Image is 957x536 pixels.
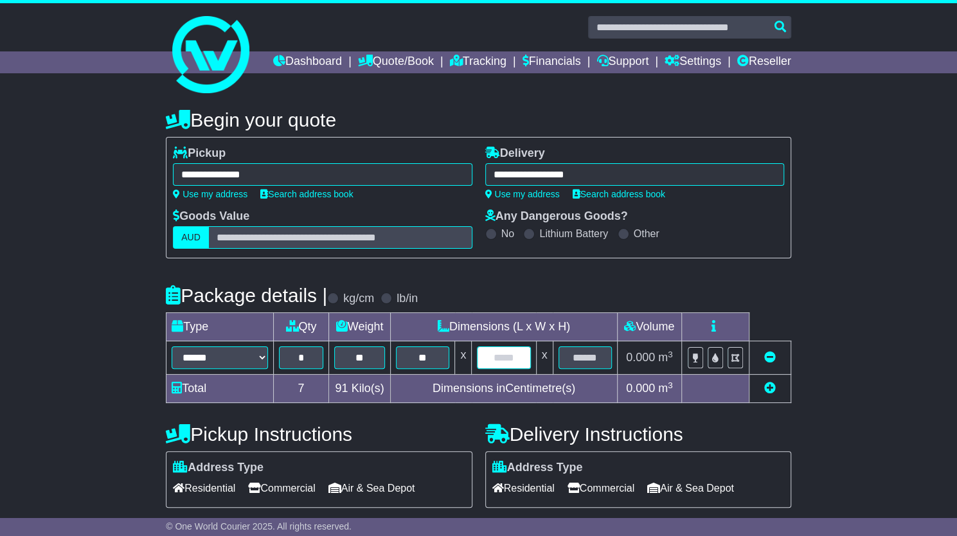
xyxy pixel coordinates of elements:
span: Air & Sea Depot [328,478,415,498]
a: Support [596,51,648,73]
label: Address Type [173,461,264,475]
td: Dimensions (L x W x H) [391,313,618,341]
label: AUD [173,226,209,249]
td: Dimensions in Centimetre(s) [391,375,618,403]
a: Financials [523,51,581,73]
span: 0.000 [626,351,655,364]
span: Residential [173,478,235,498]
h4: Delivery Instructions [485,424,791,445]
span: m [658,351,673,364]
td: Type [166,313,274,341]
label: lb/in [397,292,418,306]
td: Kilo(s) [328,375,390,403]
span: Residential [492,478,555,498]
td: Total [166,375,274,403]
a: Tracking [449,51,506,73]
h4: Package details | [166,285,327,306]
span: Air & Sea Depot [647,478,734,498]
h4: Begin your quote [166,109,791,130]
span: m [658,382,673,395]
sup: 3 [668,380,673,390]
a: Use my address [173,189,247,199]
sup: 3 [668,350,673,359]
span: © One World Courier 2025. All rights reserved. [166,521,352,532]
td: Volume [617,313,681,341]
td: x [536,341,553,375]
span: Commercial [568,478,634,498]
label: Address Type [492,461,583,475]
a: Add new item [764,382,776,395]
td: Weight [328,313,390,341]
td: 7 [274,375,329,403]
a: Search address book [260,189,353,199]
a: Search address book [573,189,665,199]
span: 91 [335,382,348,395]
a: Remove this item [764,351,776,364]
a: Quote/Book [358,51,434,73]
span: 0.000 [626,382,655,395]
label: No [501,228,514,240]
label: Other [634,228,659,240]
a: Reseller [737,51,791,73]
label: Any Dangerous Goods? [485,210,628,224]
span: Commercial [248,478,315,498]
a: Dashboard [273,51,342,73]
td: x [455,341,472,375]
a: Settings [665,51,721,73]
label: Goods Value [173,210,249,224]
td: Qty [274,313,329,341]
a: Use my address [485,189,560,199]
label: Delivery [485,147,545,161]
label: Lithium Battery [539,228,608,240]
label: Pickup [173,147,226,161]
h4: Pickup Instructions [166,424,472,445]
label: kg/cm [343,292,374,306]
